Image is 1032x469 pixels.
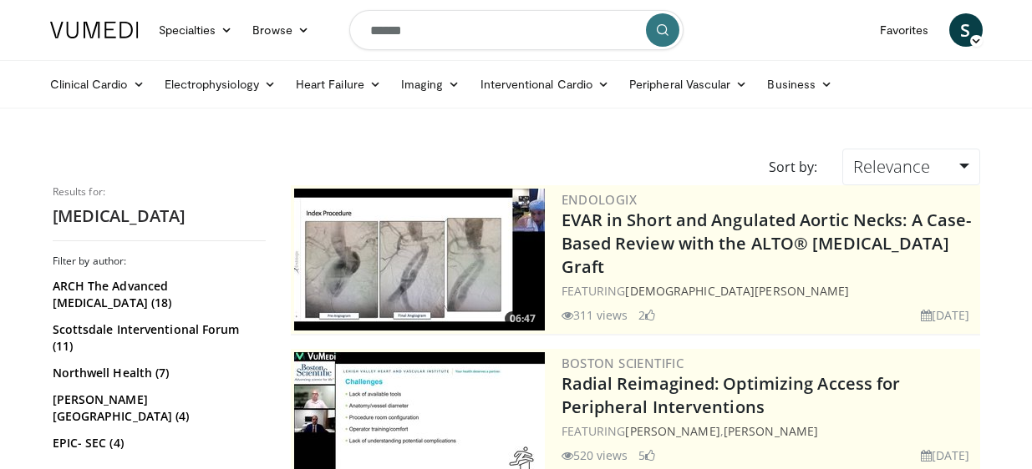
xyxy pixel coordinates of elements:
[53,391,262,425] a: [PERSON_NAME] [GEOGRAPHIC_DATA] (4)
[625,423,719,439] a: [PERSON_NAME]
[155,68,286,101] a: Electrophysiology
[286,68,391,101] a: Heart Failure
[842,149,979,185] a: Relevance
[853,155,930,178] span: Relevance
[625,283,849,299] a: [DEMOGRAPHIC_DATA][PERSON_NAME]
[756,149,830,185] div: Sort by:
[562,372,901,418] a: Radial Reimagined: Optimizing Access for Peripheral Interventions
[50,22,139,38] img: VuMedi Logo
[391,68,470,101] a: Imaging
[53,278,262,311] a: ARCH The Advanced [MEDICAL_DATA] (18)
[562,209,972,278] a: EVAR in Short and Angulated Aortic Necks: A Case-Based Review with the ALTO® [MEDICAL_DATA] Graft
[562,306,628,324] li: 311 views
[757,68,842,101] a: Business
[949,13,983,47] a: S
[470,68,620,101] a: Interventional Cardio
[562,282,977,300] div: FEATURING
[921,306,970,324] li: [DATE]
[53,255,266,268] h3: Filter by author:
[53,185,266,199] p: Results for:
[562,446,628,464] li: 520 views
[505,311,541,326] span: 06:47
[638,446,655,464] li: 5
[562,191,638,208] a: Endologix
[53,205,266,227] h2: [MEDICAL_DATA]
[638,306,655,324] li: 2
[349,10,684,50] input: Search topics, interventions
[53,321,262,355] a: Scottsdale Interventional Forum (11)
[149,13,243,47] a: Specialties
[562,422,977,440] div: FEATURING ,
[53,435,262,451] a: EPIC- SEC (4)
[294,189,545,330] img: 155c12f0-1e07-46e7-993d-58b0602714b1.300x170_q85_crop-smart_upscale.jpg
[53,365,262,381] a: Northwell Health (7)
[242,13,319,47] a: Browse
[870,13,939,47] a: Favorites
[619,68,757,101] a: Peripheral Vascular
[294,189,545,330] a: 06:47
[724,423,818,439] a: [PERSON_NAME]
[921,446,970,464] li: [DATE]
[40,68,155,101] a: Clinical Cardio
[562,355,684,371] a: Boston Scientific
